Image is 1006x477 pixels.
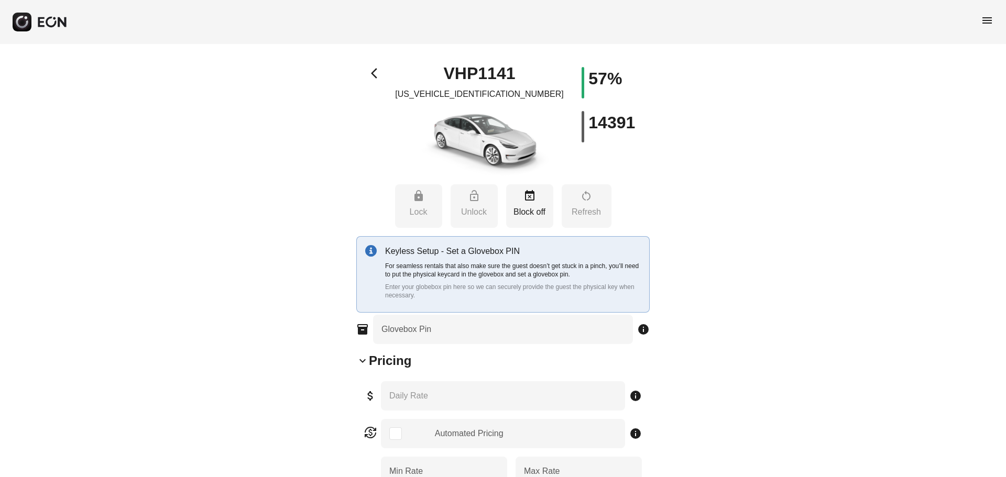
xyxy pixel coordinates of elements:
[981,14,993,27] span: menu
[381,323,431,336] label: Glovebox Pin
[385,283,641,299] p: Enter your globebox pin here so we can securely provide the guest the physical key when necessary.
[395,88,564,101] p: [US_VEHICLE_IDENTIFICATION_NUMBER]
[443,67,515,80] h1: VHP1141
[629,390,642,402] span: info
[588,116,635,129] h1: 14391
[364,426,377,439] span: currency_exchange
[356,323,369,336] span: inventory_2
[637,323,650,336] span: info
[371,67,384,80] span: arrow_back_ios
[511,206,548,218] p: Block off
[364,390,377,402] span: attach_money
[506,184,553,228] button: Block off
[406,105,553,178] img: car
[523,190,536,202] span: event_busy
[629,427,642,440] span: info
[385,245,641,258] p: Keyless Setup - Set a Glovebox PIN
[588,72,622,85] h1: 57%
[435,427,504,440] div: Automated Pricing
[365,245,377,257] img: info
[385,262,641,279] p: For seamless rentals that also make sure the guest doesn’t get stuck in a pinch, you’ll need to p...
[356,354,369,367] span: keyboard_arrow_down
[369,352,411,369] h2: Pricing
